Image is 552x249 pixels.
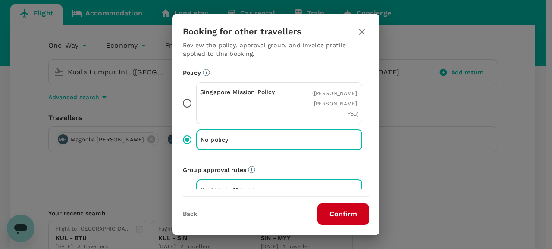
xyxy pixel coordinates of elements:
[201,135,279,144] p: No policy
[312,90,358,117] span: ( [PERSON_NAME], [PERSON_NAME], You )
[183,41,369,58] p: Review the policy, approval group, and invoice profile applied to this booking.
[183,166,369,174] p: Group approval rules
[248,166,255,173] svg: Default approvers or custom approval rules (if available) are based on the user group.
[203,69,210,76] svg: Booking restrictions are based on the selected travel policy.
[317,203,369,225] button: Confirm
[200,88,279,96] p: Singapore Mission Policy
[183,68,369,77] p: Policy
[183,27,301,37] h3: Booking for other travellers
[201,185,279,194] p: Singapore Missionary
[183,211,197,218] button: Back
